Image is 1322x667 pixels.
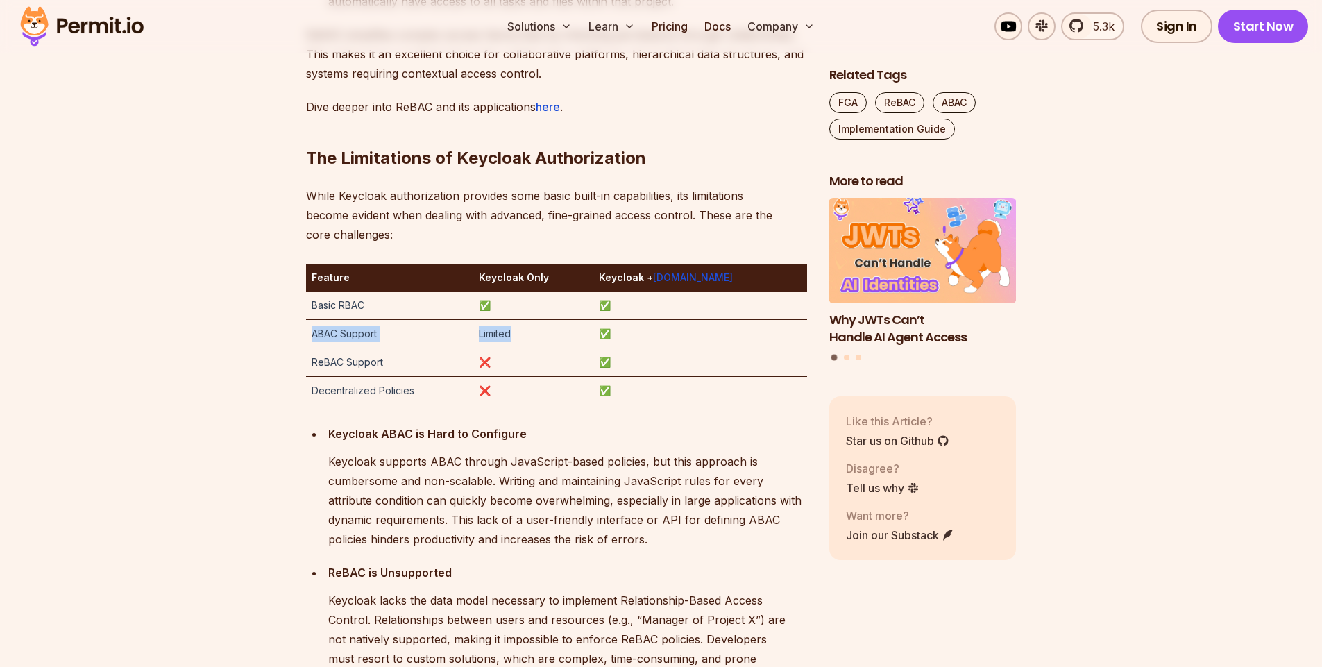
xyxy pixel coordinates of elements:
[856,355,861,361] button: Go to slide 3
[306,292,474,320] td: Basic RBAC
[306,92,807,169] h2: The Limitations of Keycloak Authorization
[1061,12,1124,40] a: 5.3k
[646,12,693,40] a: Pricing
[536,100,560,114] a: here
[593,348,807,377] td: ✅
[829,173,1017,190] h2: More to read
[593,292,807,320] td: ✅
[306,320,474,348] td: ABAC Support
[933,92,976,113] a: ABAC
[583,12,641,40] button: Learn
[14,3,150,50] img: Permit logo
[306,97,807,117] p: Dive deeper into ReBAC and its applications .
[699,12,736,40] a: Docs
[1141,10,1212,43] a: Sign In
[473,377,593,405] td: ❌
[829,312,1017,346] h3: Why JWTs Can’t Handle AI Agent Access
[1085,18,1115,35] span: 5.3k
[829,119,955,140] a: Implementation Guide
[829,199,1017,363] div: Posts
[846,432,949,449] a: Star us on Github
[473,320,593,348] td: Limited
[846,460,920,477] p: Disagree?
[306,186,807,244] p: While Keycloak authorization provides some basic built-in capabilities, its limitations become ev...
[875,92,924,113] a: ReBAC
[593,320,807,348] td: ✅
[829,199,1017,346] a: Why JWTs Can’t Handle AI Agent AccessWhy JWTs Can’t Handle AI Agent Access
[846,413,949,430] p: Like this Article?
[502,12,577,40] button: Solutions
[328,427,527,441] strong: Keycloak ABAC is Hard to Configure
[829,92,867,113] a: FGA
[473,292,593,320] td: ✅
[742,12,820,40] button: Company
[328,452,807,549] p: Keycloak supports ABAC through JavaScript-based policies, but this approach is cumbersome and non...
[473,264,593,292] th: Keycloak Only
[306,264,474,292] th: Feature
[306,348,474,377] td: ReBAC Support
[829,199,1017,346] li: 1 of 3
[306,25,807,83] p: ReBAC simplifies complex access hierarchies by inheriting permissions through relationships. This...
[844,355,849,361] button: Go to slide 2
[829,199,1017,304] img: Why JWTs Can’t Handle AI Agent Access
[831,355,838,361] button: Go to slide 1
[846,527,954,543] a: Join our Substack
[593,377,807,405] td: ✅
[1218,10,1309,43] a: Start Now
[328,566,452,580] strong: ReBAC is Unsupported
[473,348,593,377] td: ❌
[306,377,474,405] td: Decentralized Policies
[593,264,807,292] th: Keycloak +
[653,271,733,283] a: [DOMAIN_NAME]
[846,480,920,496] a: Tell us why
[829,67,1017,84] h2: Related Tags
[846,507,954,524] p: Want more?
